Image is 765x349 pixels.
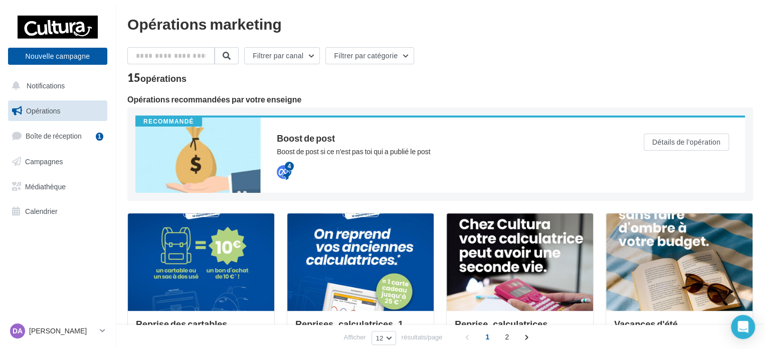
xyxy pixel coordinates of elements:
span: Boîte de réception [26,132,82,140]
button: 12 [371,331,396,345]
div: Reprises_calculatrices_1 [295,319,426,339]
button: Filtrer par catégorie [325,47,414,64]
button: Filtrer par canal [244,47,320,64]
div: Boost de post si ce n'est pas toi qui a publié le post [277,147,604,157]
div: Recommandé [135,118,202,127]
p: [PERSON_NAME] [29,326,96,336]
div: Reprise des cartables [136,319,266,339]
span: Médiathèque [25,182,66,190]
a: Campagnes [6,151,109,172]
span: résultats/page [402,332,443,342]
a: Calendrier [6,201,109,222]
div: 4 [285,162,294,171]
div: Opérations marketing [127,16,753,31]
span: 2 [499,329,515,345]
a: Boîte de réception1 [6,125,109,147]
a: Médiathèque [6,176,109,197]
span: Notifications [27,81,65,90]
a: DA [PERSON_NAME] [8,321,107,340]
div: opérations [140,74,186,83]
span: DA [13,326,23,336]
span: Opérations [26,106,60,115]
span: 1 [479,329,495,345]
div: 1 [96,133,103,141]
span: Calendrier [25,207,58,215]
div: Boost de post [277,134,604,143]
div: Vacances d'été [614,319,744,339]
div: 15 [127,72,186,83]
span: Campagnes [25,157,63,166]
button: Détails de l'opération [644,134,729,151]
button: Notifications [6,75,105,96]
div: Reprise_calculatrices [455,319,585,339]
div: Opérations recommandées par votre enseigne [127,95,753,103]
span: Afficher [344,332,366,342]
div: Open Intercom Messenger [731,315,755,339]
button: Nouvelle campagne [8,48,107,65]
a: Opérations [6,100,109,122]
span: 12 [376,334,384,342]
